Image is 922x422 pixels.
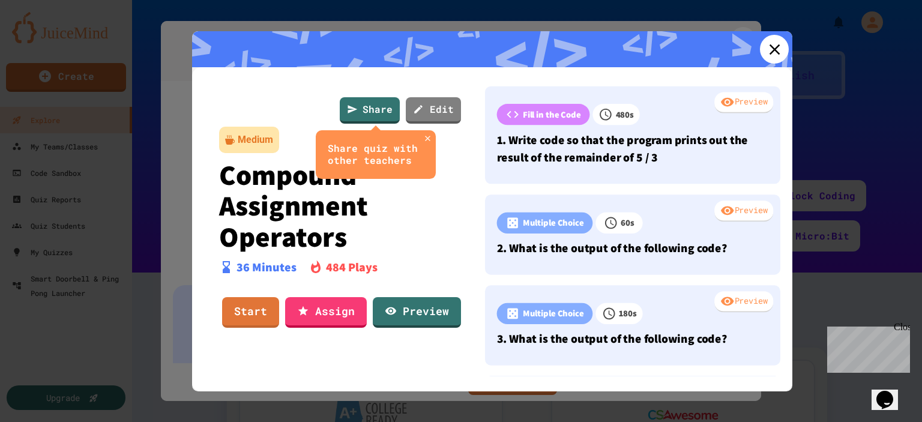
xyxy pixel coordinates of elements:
p: Multiple Choice [523,216,584,229]
p: 2. What is the output of the following code? [497,239,769,256]
p: 3. What is the output of the following code? [497,330,769,347]
a: Share [340,97,400,124]
a: Preview [373,297,461,328]
p: 484 Plays [326,258,378,276]
div: Chat with us now!Close [5,5,83,76]
p: 60 s [621,216,634,229]
p: Compound Assignment Operators [219,159,462,252]
a: Edit [406,97,461,124]
div: Preview [714,291,773,313]
div: Medium [238,133,273,147]
p: Multiple Choice [523,307,584,320]
div: Preview [714,200,773,222]
p: 1. Write code so that the program prints out the result of the remainder of 5 / 3 [497,131,769,166]
p: 180 s [619,307,636,320]
p: 36 Minutes [237,258,297,276]
iframe: chat widget [822,322,910,373]
div: Share quiz with other teachers [328,142,424,167]
a: Assign [285,297,367,328]
p: 480 s [616,107,634,121]
button: close [420,131,435,146]
iframe: chat widget [872,374,910,410]
div: Preview [714,92,773,113]
a: Start [222,297,279,328]
p: Fill in the Code [523,107,581,121]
